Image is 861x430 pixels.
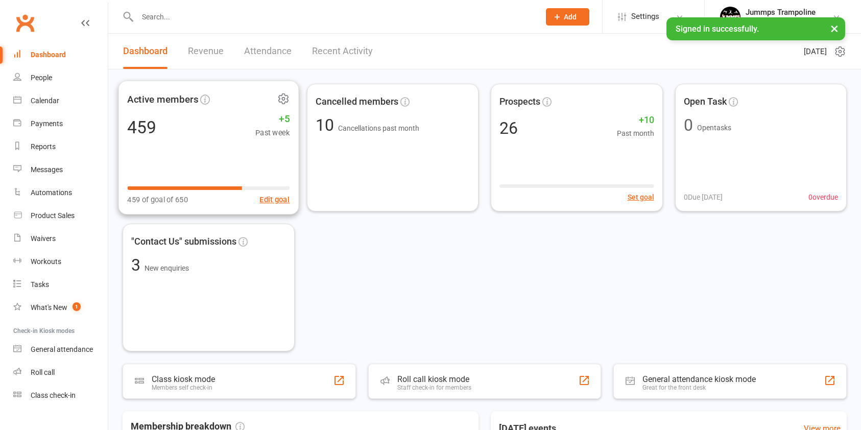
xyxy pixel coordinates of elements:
[31,211,75,220] div: Product Sales
[31,120,63,128] div: Payments
[31,97,59,105] div: Calendar
[31,391,76,399] div: Class check-in
[13,43,108,66] a: Dashboard
[684,94,727,109] span: Open Task
[152,384,215,391] div: Members self check-in
[244,34,292,69] a: Attendance
[13,89,108,112] a: Calendar
[499,94,540,109] span: Prospects
[499,120,518,136] div: 26
[13,227,108,250] a: Waivers
[31,280,49,289] div: Tasks
[13,66,108,89] a: People
[31,234,56,243] div: Waivers
[676,24,759,34] span: Signed in successfully.
[123,34,168,69] a: Dashboard
[312,34,373,69] a: Recent Activity
[316,94,398,109] span: Cancelled members
[134,10,533,24] input: Search...
[31,188,72,197] div: Automations
[13,361,108,384] a: Roll call
[127,194,188,206] span: 459 of goal of 650
[31,51,66,59] div: Dashboard
[31,368,55,376] div: Roll call
[13,158,108,181] a: Messages
[13,296,108,319] a: What's New1
[255,111,290,127] span: +5
[188,34,224,69] a: Revenue
[31,257,61,266] div: Workouts
[13,135,108,158] a: Reports
[397,384,471,391] div: Staff check-in for members
[631,5,659,28] span: Settings
[13,250,108,273] a: Workouts
[259,194,290,206] button: Edit goal
[13,338,108,361] a: General attendance kiosk mode
[31,303,67,312] div: What's New
[13,181,108,204] a: Automations
[145,264,189,272] span: New enquiries
[131,234,236,249] span: "Contact Us" submissions
[31,345,93,353] div: General attendance
[31,142,56,151] div: Reports
[746,17,832,26] div: Jummps Parkwood Pty Ltd
[808,192,838,203] span: 0 overdue
[152,374,215,384] div: Class kiosk mode
[546,8,589,26] button: Add
[746,8,832,17] div: Jummps Trampoline
[697,124,731,132] span: Open tasks
[127,118,156,136] div: 459
[720,7,740,27] img: thumb_image1698795904.png
[628,192,654,203] button: Set goal
[397,374,471,384] div: Roll call kiosk mode
[131,255,145,275] span: 3
[825,17,844,39] button: ×
[255,127,290,139] span: Past week
[642,384,756,391] div: Great for the front desk
[617,128,654,139] span: Past month
[127,91,198,107] span: Active members
[804,45,827,58] span: [DATE]
[338,124,419,132] span: Cancellations past month
[564,13,577,21] span: Add
[12,10,38,36] a: Clubworx
[31,74,52,82] div: People
[684,192,723,203] span: 0 Due [DATE]
[13,273,108,296] a: Tasks
[617,113,654,128] span: +10
[13,112,108,135] a: Payments
[13,204,108,227] a: Product Sales
[31,165,63,174] div: Messages
[642,374,756,384] div: General attendance kiosk mode
[684,117,693,133] div: 0
[316,115,338,135] span: 10
[73,302,81,311] span: 1
[13,384,108,407] a: Class kiosk mode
